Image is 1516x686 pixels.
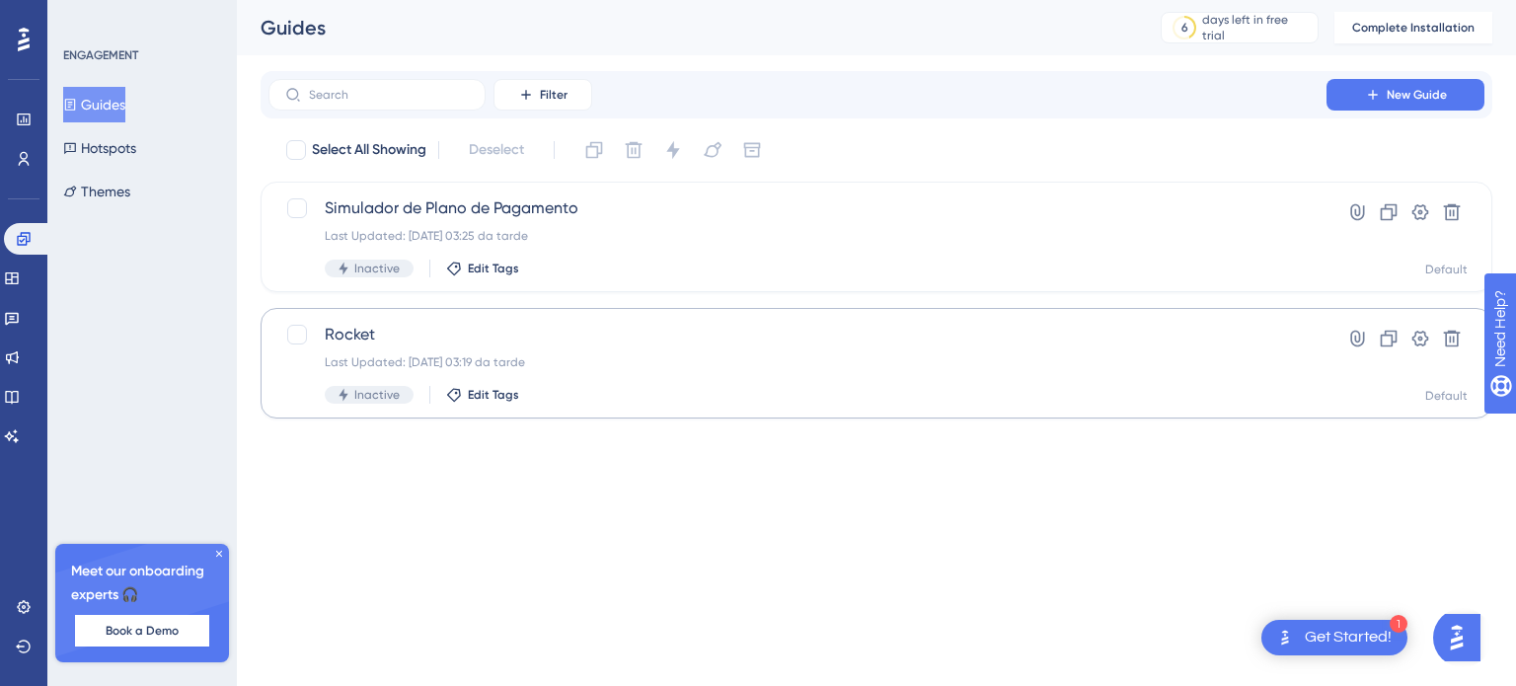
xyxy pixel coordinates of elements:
[469,138,524,162] span: Deselect
[1202,12,1312,43] div: days left in free trial
[1273,626,1297,649] img: launcher-image-alternative-text
[451,132,542,168] button: Deselect
[106,623,179,639] span: Book a Demo
[325,323,1270,346] span: Rocket
[540,87,568,103] span: Filter
[354,261,400,276] span: Inactive
[468,387,519,403] span: Edit Tags
[1334,12,1492,43] button: Complete Installation
[325,228,1270,244] div: Last Updated: [DATE] 03:25 da tarde
[46,5,123,29] span: Need Help?
[1261,620,1407,655] div: Open Get Started! checklist, remaining modules: 1
[446,387,519,403] button: Edit Tags
[446,261,519,276] button: Edit Tags
[63,47,138,63] div: ENGAGEMENT
[1305,627,1392,648] div: Get Started!
[63,130,136,166] button: Hotspots
[493,79,592,111] button: Filter
[354,387,400,403] span: Inactive
[1433,608,1492,667] iframe: UserGuiding AI Assistant Launcher
[309,88,469,102] input: Search
[1390,615,1407,633] div: 1
[63,174,130,209] button: Themes
[71,560,213,607] span: Meet our onboarding experts 🎧
[1387,87,1447,103] span: New Guide
[468,261,519,276] span: Edit Tags
[1181,20,1188,36] div: 6
[1425,388,1468,404] div: Default
[63,87,125,122] button: Guides
[312,138,426,162] span: Select All Showing
[325,196,1270,220] span: Simulador de Plano de Pagamento
[75,615,209,647] button: Book a Demo
[1425,262,1468,277] div: Default
[261,14,1111,41] div: Guides
[1326,79,1484,111] button: New Guide
[325,354,1270,370] div: Last Updated: [DATE] 03:19 da tarde
[1352,20,1475,36] span: Complete Installation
